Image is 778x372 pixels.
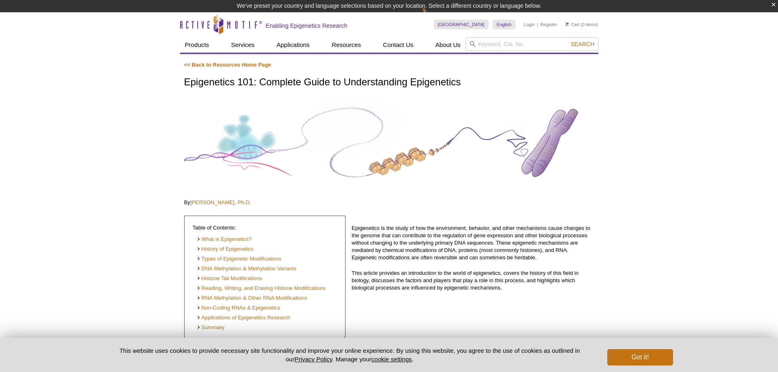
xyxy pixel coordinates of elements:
[565,20,598,29] li: (0 items)
[607,349,673,365] button: Got it!
[180,37,214,53] a: Products
[197,236,252,243] a: What is Epigenetics?
[105,346,594,363] p: This website uses cookies to provide necessary site functionality and improve your online experie...
[565,22,569,26] img: Your Cart
[352,225,594,261] p: Epigenetics is the study of how the environment, behavior, and other mechanisms cause changes to ...
[537,20,538,29] li: |
[434,20,489,29] a: [GEOGRAPHIC_DATA]
[197,314,290,322] a: Applications of Epigenetics Research
[378,37,418,53] a: Contact Us
[327,37,366,53] a: Resources
[565,22,580,27] a: Cart
[294,356,332,363] a: Privacy Policy
[493,20,515,29] a: English
[184,199,594,206] p: By
[226,37,260,53] a: Services
[430,37,466,53] a: About Us
[184,97,594,189] img: Complete Guide to Understanding Epigenetics
[197,324,225,332] a: Summary
[197,245,254,253] a: History of Epigenetics
[272,37,314,53] a: Applications
[524,22,535,27] a: Login
[197,265,296,273] a: DNA Methylation & Methylation Variants
[190,199,251,205] a: [PERSON_NAME], Ph.D.
[184,77,594,89] h1: Epigenetics 101: Complete Guide to Understanding Epigenetics
[540,22,557,27] a: Register
[193,224,337,232] p: Table of Contents:
[197,304,280,312] a: Non-Coding RNAs & Epigenetics
[197,285,325,292] a: Reading, Writing, and Erasing Histone Modifications
[197,275,262,283] a: Histone Tail Modifications
[371,356,412,363] button: cookie settings
[197,255,281,263] a: Types of Epigenetic Modifications
[568,40,597,48] button: Search
[571,41,594,47] span: Search
[197,294,307,302] a: RNA Methylation & Other RNA Modifications
[266,22,348,29] h2: Enabling Epigenetics Research
[184,62,271,68] a: << Back to Resources Home Page
[422,6,444,25] img: Change Here
[352,270,594,292] p: This article provides an introduction to the world of epigenetics, covers the history of this fie...
[466,37,598,51] input: Keyword, Cat. No.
